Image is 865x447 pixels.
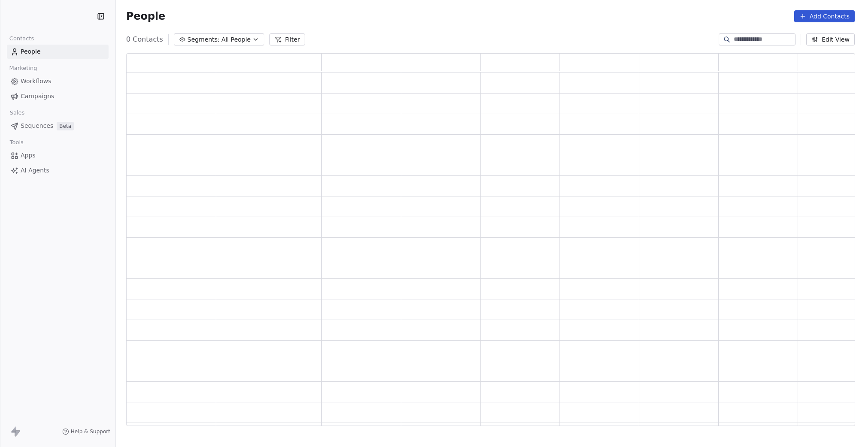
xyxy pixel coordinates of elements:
a: Workflows [7,74,109,88]
span: Apps [21,151,36,160]
span: People [126,10,165,23]
span: Contacts [6,32,38,45]
span: People [21,47,41,56]
span: 0 Contacts [126,34,163,45]
span: Beta [57,122,74,130]
span: Marketing [6,62,41,75]
span: Tools [6,136,27,149]
span: Segments: [188,35,220,44]
a: Apps [7,148,109,163]
span: AI Agents [21,166,49,175]
span: Sequences [21,121,53,130]
button: Add Contacts [794,10,855,22]
a: SequencesBeta [7,119,109,133]
button: Edit View [806,33,855,45]
a: People [7,45,109,59]
a: Help & Support [62,428,110,435]
span: Sales [6,106,28,119]
a: Campaigns [7,89,109,103]
span: Help & Support [71,428,110,435]
span: Campaigns [21,92,54,101]
span: All People [221,35,251,44]
button: Filter [269,33,305,45]
a: AI Agents [7,163,109,178]
span: Workflows [21,77,51,86]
